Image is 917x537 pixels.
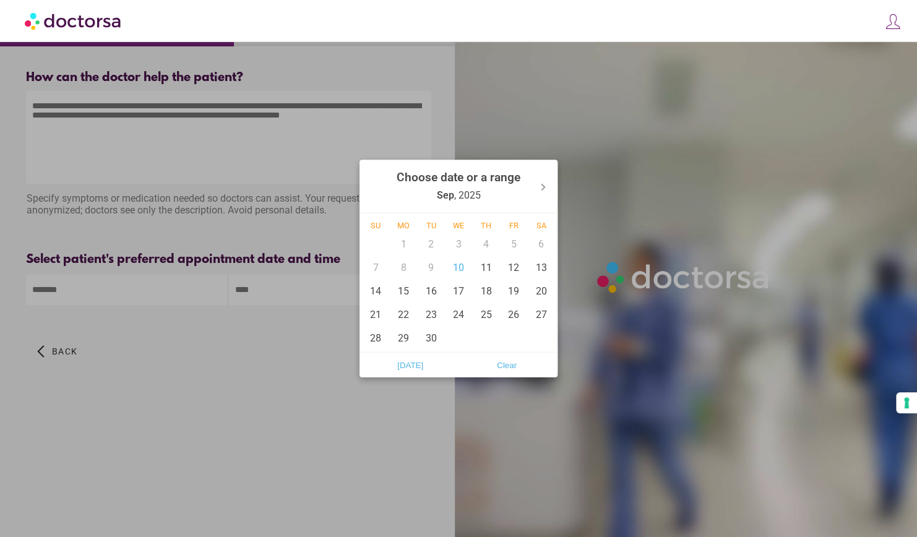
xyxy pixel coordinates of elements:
[884,13,902,30] img: icons8-customer-100.png
[472,303,500,326] div: 25
[527,279,555,303] div: 20
[896,392,917,413] button: Your consent preferences for tracking technologies
[397,170,520,184] strong: Choose date or a range
[417,326,445,350] div: 30
[390,279,418,303] div: 15
[362,256,390,279] div: 7
[417,279,445,303] div: 16
[445,279,473,303] div: 17
[417,303,445,326] div: 23
[462,356,551,374] span: Clear
[417,232,445,256] div: 2
[445,232,473,256] div: 3
[500,232,528,256] div: 5
[397,163,520,210] div: , 2025
[362,326,390,350] div: 28
[472,221,500,230] div: Th
[445,221,473,230] div: We
[390,303,418,326] div: 22
[390,232,418,256] div: 1
[472,256,500,279] div: 11
[417,221,445,230] div: Tu
[366,356,455,374] span: [DATE]
[527,303,555,326] div: 27
[437,189,454,201] strong: Sep
[500,303,528,326] div: 26
[362,279,390,303] div: 14
[527,232,555,256] div: 6
[362,221,390,230] div: Su
[362,355,458,375] button: [DATE]
[417,256,445,279] div: 9
[458,355,555,375] button: Clear
[527,221,555,230] div: Sa
[390,326,418,350] div: 29
[445,256,473,279] div: 10
[362,303,390,326] div: 21
[500,256,528,279] div: 12
[527,256,555,279] div: 13
[445,303,473,326] div: 24
[25,7,123,35] img: Doctorsa.com
[472,232,500,256] div: 4
[500,221,528,230] div: Fr
[500,279,528,303] div: 19
[390,221,418,230] div: Mo
[472,279,500,303] div: 18
[390,256,418,279] div: 8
